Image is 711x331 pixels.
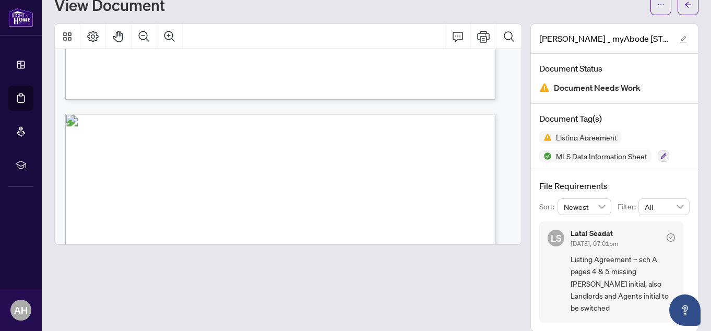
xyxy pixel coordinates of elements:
[539,32,670,45] span: [PERSON_NAME] _ myAbode [STREET_ADDRESS][PERSON_NAME] 1.pdf
[667,233,675,242] span: check-circle
[539,150,552,162] img: Status Icon
[539,201,558,212] p: Sort:
[684,1,692,8] span: arrow-left
[539,82,550,93] img: Document Status
[14,303,28,317] span: AH
[554,81,641,95] span: Document Needs Work
[539,62,690,75] h4: Document Status
[552,152,651,160] span: MLS Data Information Sheet
[571,253,675,314] span: Listing Agreement – sch A pages 4 & 5 missing [PERSON_NAME] initial, also Landlords and Agents in...
[8,8,33,27] img: logo
[669,294,701,326] button: Open asap
[680,36,687,43] span: edit
[551,231,562,245] span: LS
[657,1,665,8] span: ellipsis
[571,230,618,237] h5: Latai Seadat
[571,240,618,247] span: [DATE], 07:01pm
[539,180,690,192] h4: File Requirements
[552,134,621,141] span: Listing Agreement
[618,201,638,212] p: Filter:
[645,199,683,215] span: All
[539,112,690,125] h4: Document Tag(s)
[539,131,552,144] img: Status Icon
[564,199,606,215] span: Newest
